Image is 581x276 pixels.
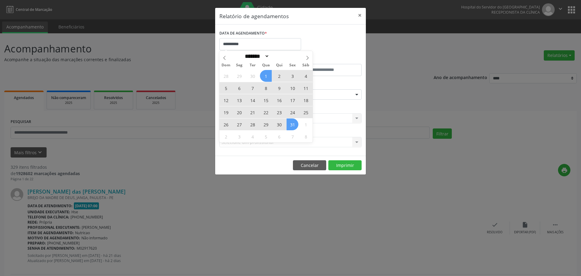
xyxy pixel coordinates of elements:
span: Outubro 26, 2025 [220,118,232,130]
label: ATÉ [292,55,362,64]
span: Outubro 28, 2025 [247,118,258,130]
select: Month [243,53,269,59]
span: Qui [273,63,286,67]
span: Outubro 17, 2025 [287,94,298,106]
span: Dom [219,63,233,67]
label: DATA DE AGENDAMENTO [219,29,267,38]
input: Year [269,53,289,59]
span: Outubro 23, 2025 [273,106,285,118]
span: Outubro 4, 2025 [300,70,312,82]
span: Ter [246,63,259,67]
span: Outubro 2, 2025 [273,70,285,82]
span: Outubro 11, 2025 [300,82,312,94]
span: Outubro 24, 2025 [287,106,298,118]
button: Imprimir [328,160,362,171]
span: Outubro 20, 2025 [233,106,245,118]
span: Outubro 30, 2025 [273,118,285,130]
span: Novembro 2, 2025 [220,131,232,142]
span: Outubro 12, 2025 [220,94,232,106]
button: Close [354,8,366,23]
h5: Relatório de agendamentos [219,12,289,20]
span: Novembro 8, 2025 [300,131,312,142]
span: Outubro 27, 2025 [233,118,245,130]
span: Outubro 16, 2025 [273,94,285,106]
span: Novembro 4, 2025 [247,131,258,142]
span: Setembro 28, 2025 [220,70,232,82]
span: Outubro 18, 2025 [300,94,312,106]
span: Outubro 8, 2025 [260,82,272,94]
span: Seg [233,63,246,67]
span: Outubro 31, 2025 [287,118,298,130]
span: Outubro 6, 2025 [233,82,245,94]
span: Outubro 19, 2025 [220,106,232,118]
span: Novembro 3, 2025 [233,131,245,142]
span: Novembro 5, 2025 [260,131,272,142]
span: Outubro 22, 2025 [260,106,272,118]
span: Outubro 25, 2025 [300,106,312,118]
span: Setembro 29, 2025 [233,70,245,82]
span: Outubro 21, 2025 [247,106,258,118]
span: Sex [286,63,299,67]
span: Outubro 5, 2025 [220,82,232,94]
span: Novembro 6, 2025 [273,131,285,142]
span: Setembro 30, 2025 [247,70,258,82]
span: Outubro 1, 2025 [260,70,272,82]
span: Sáb [299,63,313,67]
span: Outubro 15, 2025 [260,94,272,106]
button: Cancelar [293,160,326,171]
span: Novembro 7, 2025 [287,131,298,142]
span: Outubro 3, 2025 [287,70,298,82]
span: Outubro 29, 2025 [260,118,272,130]
span: Qua [259,63,273,67]
span: Outubro 9, 2025 [273,82,285,94]
span: Outubro 14, 2025 [247,94,258,106]
span: Outubro 10, 2025 [287,82,298,94]
span: Outubro 13, 2025 [233,94,245,106]
span: Outubro 7, 2025 [247,82,258,94]
span: Novembro 1, 2025 [300,118,312,130]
